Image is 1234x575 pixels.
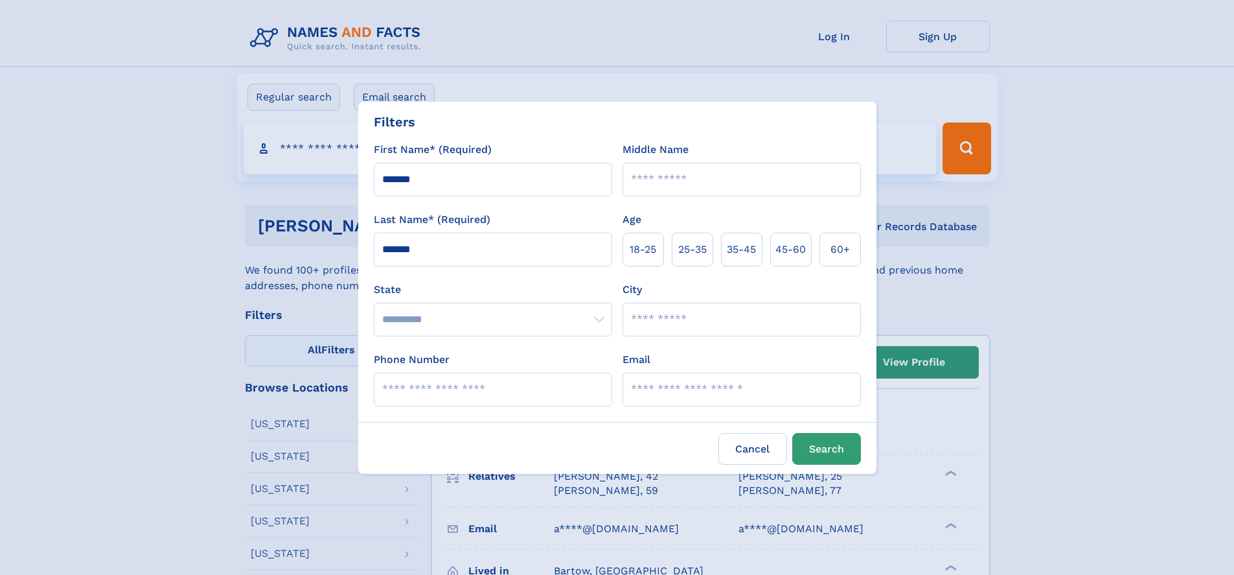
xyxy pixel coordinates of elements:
[374,112,415,132] div: Filters
[792,433,861,465] button: Search
[623,282,642,298] label: City
[630,242,656,257] span: 18‑25
[623,352,650,368] label: Email
[718,433,787,465] label: Cancel
[775,242,806,257] span: 45‑60
[374,142,492,158] label: First Name* (Required)
[830,242,850,257] span: 60+
[374,212,490,228] label: Last Name* (Required)
[623,212,641,228] label: Age
[727,242,756,257] span: 35‑45
[374,352,450,368] label: Phone Number
[678,242,707,257] span: 25‑35
[623,142,689,158] label: Middle Name
[374,282,612,298] label: State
